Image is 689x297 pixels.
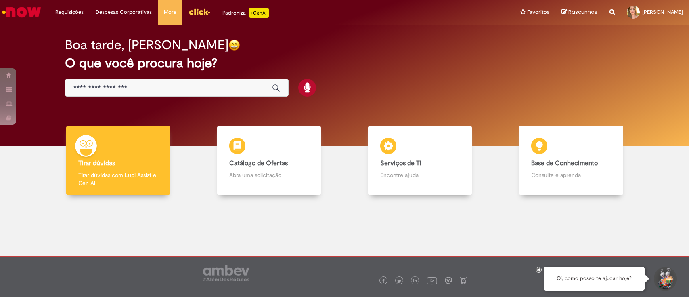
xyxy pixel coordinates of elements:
img: logo_footer_naosei.png [460,277,467,284]
img: click_logo_yellow_360x200.png [188,6,210,18]
img: logo_footer_facebook.png [381,279,385,283]
span: Requisições [55,8,84,16]
img: logo_footer_ambev_rotulo_gray.png [203,265,249,281]
b: Catálogo de Ofertas [229,159,288,167]
p: Tirar dúvidas com Lupi Assist e Gen Ai [78,171,158,187]
a: Serviços de TI Encontre ajuda [345,126,496,196]
a: Catálogo de Ofertas Abra uma solicitação [193,126,344,196]
span: Despesas Corporativas [96,8,152,16]
span: Rascunhos [568,8,597,16]
img: logo_footer_workplace.png [445,277,452,284]
p: Abra uma solicitação [229,171,309,179]
img: ServiceNow [1,4,42,20]
img: logo_footer_youtube.png [427,275,437,286]
div: Padroniza [222,8,269,18]
p: Consulte e aprenda [531,171,611,179]
h2: Boa tarde, [PERSON_NAME] [65,38,228,52]
p: +GenAi [249,8,269,18]
b: Tirar dúvidas [78,159,115,167]
button: Iniciar Conversa de Suporte [653,267,677,291]
b: Serviços de TI [380,159,421,167]
span: [PERSON_NAME] [642,8,683,15]
span: More [164,8,176,16]
a: Rascunhos [561,8,597,16]
img: logo_footer_twitter.png [397,279,401,283]
a: Tirar dúvidas Tirar dúvidas com Lupi Assist e Gen Ai [42,126,193,196]
h2: O que você procura hoje? [65,56,624,70]
span: Favoritos [527,8,549,16]
div: Oi, como posso te ajudar hoje? [544,267,645,291]
a: Base de Conhecimento Consulte e aprenda [496,126,647,196]
img: happy-face.png [228,39,240,51]
b: Base de Conhecimento [531,159,598,167]
p: Encontre ajuda [380,171,460,179]
img: logo_footer_linkedin.png [413,279,417,284]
